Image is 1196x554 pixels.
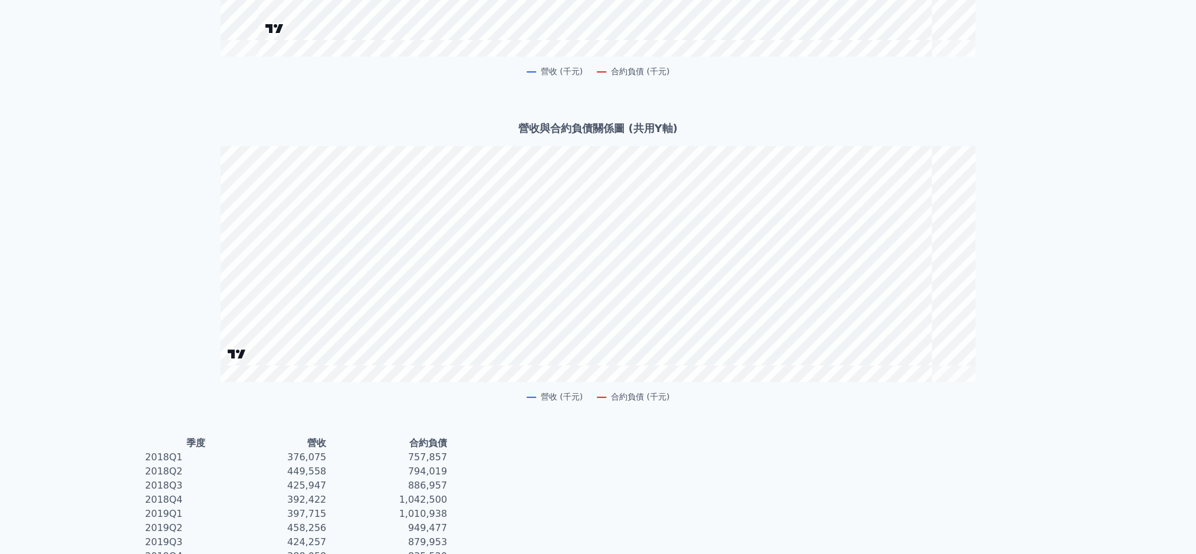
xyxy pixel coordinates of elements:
td: 392,422 [205,493,326,507]
td: 397,715 [205,507,326,521]
th: 營收 [205,436,326,450]
a: Charting by TradingView [226,348,247,360]
th: 季度 [145,436,205,450]
span: 合約負債 (千元) [611,66,669,78]
td: 2019Q1 [145,507,205,521]
td: 1,042,500 [326,493,447,507]
td: 879,953 [326,535,447,549]
iframe: Chat Widget [1137,497,1196,554]
td: 1,010,938 [326,507,447,521]
div: 聊天小工具 [1137,497,1196,554]
td: 2019Q3 [145,535,205,549]
th: 合約負債 [326,436,447,450]
td: 2018Q2 [145,464,205,479]
td: 376,075 [205,450,326,464]
td: 425,947 [205,479,326,493]
td: 2018Q4 [145,493,205,507]
td: 424,257 [205,535,326,549]
h3: 營收與合約負債關係圖 (共用Y軸) [221,120,975,137]
a: Charting by TradingView [264,23,285,34]
td: 449,558 [205,464,326,479]
td: 794,019 [326,464,447,479]
span: 合約負債 (千元) [611,391,669,403]
td: 458,256 [205,521,326,535]
td: 886,957 [326,479,447,493]
span: 營收 (千元) [541,66,583,78]
td: 2019Q2 [145,521,205,535]
span: 營收 (千元) [541,391,583,403]
td: 949,477 [326,521,447,535]
td: 2018Q3 [145,479,205,493]
td: 757,857 [326,450,447,464]
td: 2018Q1 [145,450,205,464]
